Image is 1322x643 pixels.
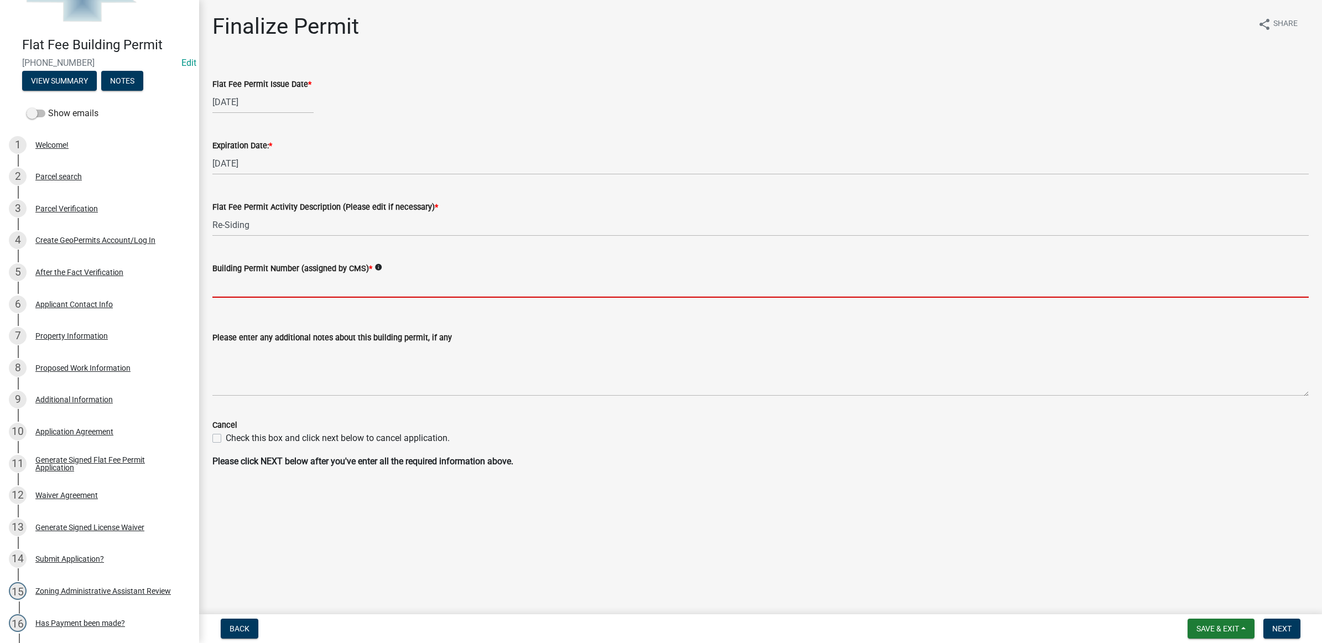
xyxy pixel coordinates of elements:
[101,71,143,91] button: Notes
[9,231,27,249] div: 4
[1196,624,1239,633] span: Save & Exit
[212,422,237,429] label: Cancel
[9,168,27,185] div: 2
[22,37,190,53] h4: Flat Fee Building Permit
[9,614,27,632] div: 16
[35,141,69,149] div: Welcome!
[212,81,311,89] label: Flat Fee Permit Issue Date
[27,107,98,120] label: Show emails
[9,359,27,377] div: 8
[9,423,27,440] div: 10
[374,263,382,271] i: info
[1188,619,1255,639] button: Save & Exit
[9,518,27,536] div: 13
[9,455,27,473] div: 11
[1272,624,1292,633] span: Next
[101,77,143,86] wm-modal-confirm: Notes
[9,295,27,313] div: 6
[9,391,27,408] div: 9
[35,428,113,435] div: Application Agreement
[35,396,113,403] div: Additional Information
[35,491,98,499] div: Waiver Agreement
[212,91,314,113] input: mm/dd/yyyy
[1273,18,1298,31] span: Share
[35,364,131,372] div: Proposed Work Information
[230,624,249,633] span: Back
[212,13,359,40] h1: Finalize Permit
[35,205,98,212] div: Parcel Verification
[35,332,108,340] div: Property Information
[22,71,97,91] button: View Summary
[1249,13,1307,35] button: shareShare
[9,582,27,600] div: 15
[35,456,181,471] div: Generate Signed Flat Fee Permit Application
[35,587,171,595] div: Zoning Administrative Assistant Review
[212,204,438,211] label: Flat Fee Permit Activity Description (Please edit if necessary)
[35,268,123,276] div: After the Fact Verification
[212,265,372,273] label: Building Permit Number (assigned by CMS)
[212,456,513,466] strong: Please click NEXT below after you've enter all the required information above.
[221,619,258,639] button: Back
[9,550,27,568] div: 14
[35,236,155,244] div: Create GeoPermits Account/Log In
[9,263,27,281] div: 5
[9,327,27,345] div: 7
[181,58,196,68] a: Edit
[35,619,125,627] div: Has Payment been made?
[9,200,27,217] div: 3
[9,486,27,504] div: 12
[1258,18,1271,31] i: share
[35,173,82,180] div: Parcel search
[212,142,272,150] label: Expiration Date:
[35,555,104,563] div: Submit Application?
[212,334,452,342] label: Please enter any additional notes about this building permit, if any
[226,432,450,445] label: Check this box and click next below to cancel application.
[9,136,27,154] div: 1
[22,77,97,86] wm-modal-confirm: Summary
[1263,619,1300,639] button: Next
[181,58,196,68] wm-modal-confirm: Edit Application Number
[35,523,144,531] div: Generate Signed License Waiver
[22,58,177,68] span: [PHONE_NUMBER]
[35,300,113,308] div: Applicant Contact Info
